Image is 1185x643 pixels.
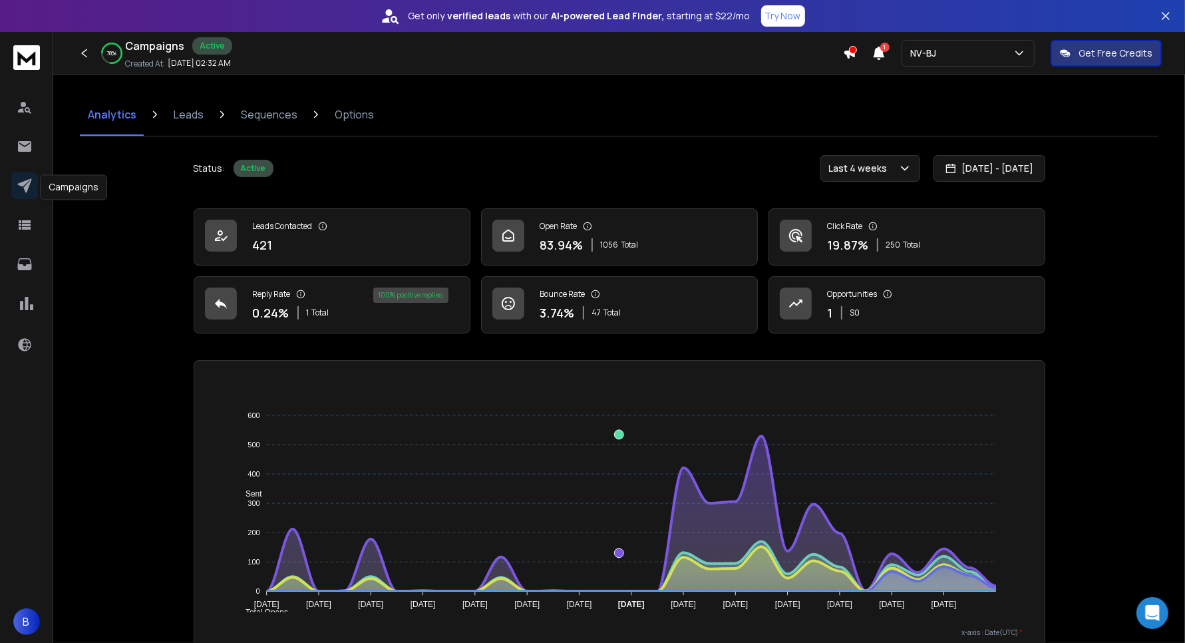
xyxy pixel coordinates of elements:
button: B [13,608,40,635]
div: Campaigns [40,175,107,200]
button: Get Free Credits [1051,40,1162,67]
span: 1 [880,43,890,52]
tspan: [DATE] [411,600,436,610]
tspan: 200 [248,529,259,536]
p: Status: [194,162,226,175]
p: 1 [828,304,833,322]
p: Created At: [125,59,165,69]
p: Try Now [765,9,801,23]
strong: AI-powered Lead Finder, [552,9,665,23]
p: Sequences [241,107,297,122]
p: Get Free Credits [1079,47,1152,60]
tspan: 400 [248,470,259,478]
tspan: 500 [248,441,259,449]
tspan: [DATE] [306,600,331,610]
p: x-axis : Date(UTC) [216,628,1023,638]
span: Total [604,308,621,318]
div: 100 % positive replies [373,288,448,303]
tspan: 300 [248,499,259,507]
p: 0.24 % [253,304,289,322]
p: Leads Contacted [253,221,313,232]
span: Total Opens [236,608,288,617]
tspan: [DATE] [931,600,957,610]
p: Bounce Rate [540,289,586,300]
tspan: [DATE] [827,600,852,610]
p: Analytics [88,107,136,122]
a: Click Rate19.87%250Total [768,208,1045,266]
span: Total [621,240,639,250]
span: Sent [236,489,262,499]
tspan: [DATE] [358,600,383,610]
div: Active [234,160,273,177]
a: Leads [166,93,212,136]
p: Reply Rate [253,289,291,300]
p: 3.74 % [540,304,575,322]
span: 47 [592,308,601,318]
a: Open Rate83.94%1056Total [481,208,758,266]
button: [DATE] - [DATE] [933,155,1045,182]
tspan: 100 [248,558,259,566]
tspan: [DATE] [671,600,696,610]
p: Click Rate [828,221,863,232]
a: Leads Contacted421 [194,208,470,266]
p: Open Rate [540,221,578,232]
div: Open Intercom Messenger [1136,597,1168,629]
a: Sequences [233,93,305,136]
a: Analytics [80,93,144,136]
span: 250 [886,240,901,250]
tspan: [DATE] [775,600,800,610]
a: Bounce Rate3.74%47Total [481,276,758,333]
tspan: [DATE] [618,600,645,610]
tspan: 600 [248,411,259,419]
a: Reply Rate0.24%1Total100% positive replies [194,276,470,333]
p: 19.87 % [828,236,869,254]
img: logo [13,45,40,70]
tspan: [DATE] [723,600,749,610]
span: Total [904,240,921,250]
span: 1056 [601,240,619,250]
p: $ 0 [850,308,860,318]
p: Opportunities [828,289,878,300]
p: NV-BJ [910,47,941,60]
div: Active [192,37,232,55]
h1: Campaigns [125,38,184,54]
tspan: [DATE] [514,600,540,610]
p: Options [335,107,374,122]
strong: verified leads [448,9,511,23]
a: Options [327,93,382,136]
tspan: [DATE] [462,600,488,610]
p: 421 [253,236,273,254]
p: 83.94 % [540,236,584,254]
tspan: [DATE] [880,600,905,610]
tspan: 0 [255,587,259,595]
span: Total [312,308,329,318]
p: Last 4 weeks [829,162,893,175]
p: 78 % [107,49,117,57]
p: Get only with our starting at $22/mo [409,9,751,23]
p: Leads [174,107,204,122]
a: Opportunities1$0 [768,276,1045,333]
tspan: [DATE] [567,600,592,610]
button: Try Now [761,5,805,27]
span: 1 [307,308,309,318]
p: [DATE] 02:32 AM [168,58,231,69]
tspan: [DATE] [254,600,279,610]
